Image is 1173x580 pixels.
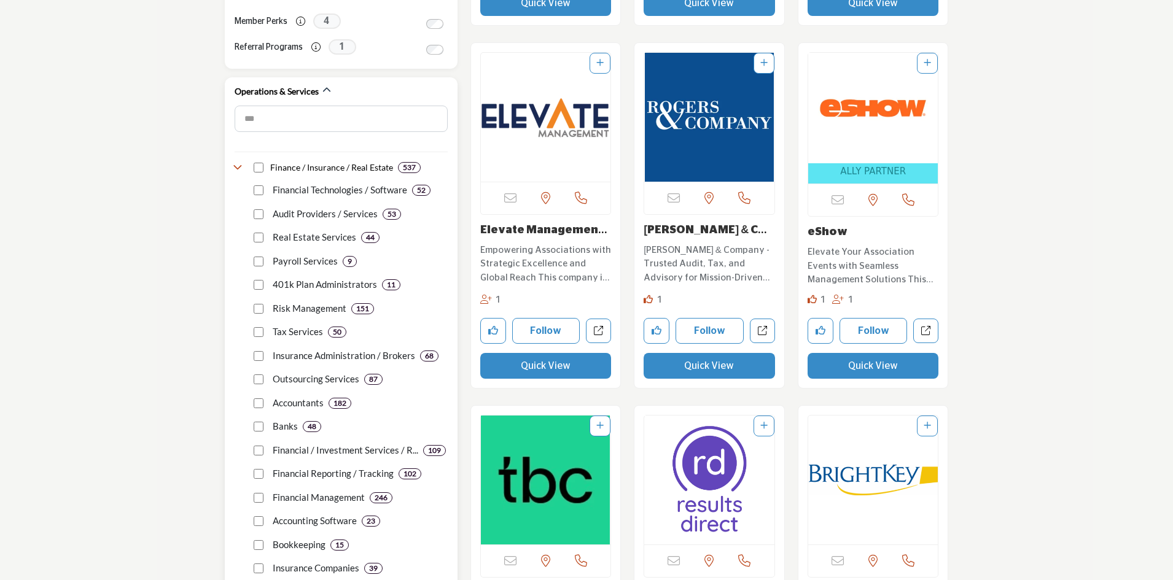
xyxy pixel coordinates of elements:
button: Like company [644,318,669,344]
input: Select Insurance Companies checkbox [254,563,263,573]
img: Elevate Management Company [481,53,611,182]
a: Add To List [760,422,768,430]
span: 1 [329,39,356,55]
p: Financial Reporting / Tracking: Financial reporting and tracking solutions. [273,466,394,481]
button: Quick View [808,353,939,379]
img: Results Direct | RD Mobile [644,416,774,544]
div: 109 Results For Financial / Investment Services / Retirement Services [423,445,446,456]
p: Risk Management: Risk assessment and management solutions. [273,301,346,315]
a: Open Listing in new tab [644,53,774,182]
b: 537 [403,163,416,172]
input: Select Financial Technologies / Software checkbox [254,185,263,195]
div: 23 Results For Accounting Software [362,516,380,527]
div: 53 Results For Audit Providers / Services [383,209,401,220]
a: Open Listing in new tab [644,416,774,544]
b: 39 [369,564,378,573]
h3: Elevate Management Company [480,224,612,238]
input: Select Finance / Insurance / Real Estate checkbox [254,163,263,172]
b: 102 [403,470,416,478]
div: 52 Results For Financial Technologies / Software [412,185,431,196]
h3: eShow [808,226,939,239]
b: 53 [388,210,396,218]
a: [PERSON_NAME] & Company - Trusted Audit, Tax, and Advisory for Mission-Driven Organizations At [P... [644,241,775,285]
b: 44 [366,233,375,242]
button: Quick View [480,353,612,379]
input: Select Audit Providers / Services checkbox [254,209,263,219]
b: 50 [333,328,341,336]
a: Open Listing in new tab [481,416,611,544]
img: Rogers & Company PLLC [644,53,774,182]
p: Accounting Software: Software for accounting and bookkeeping. [273,514,357,528]
i: Like [808,295,817,304]
input: Select Payroll Services checkbox [254,257,263,266]
p: Payroll Services: Payroll processing and management services. [273,254,338,268]
b: 109 [428,446,441,455]
input: Select Financial Reporting / Tracking checkbox [254,469,263,479]
input: Select 401k Plan Administrators checkbox [254,280,263,290]
b: 48 [308,422,316,431]
img: BrightKey [808,416,938,544]
p: Empowering Associations with Strategic Excellence and Global Reach This company is a leading prov... [480,244,612,285]
p: Elevate Your Association Events with Seamless Management Solutions This company specializes in pr... [808,246,939,287]
b: 151 [356,304,369,313]
input: Select Banks checkbox [254,422,263,431]
p: Financial Management: Budgeting, planning, and financial oversight. [273,490,365,505]
p: Insurance Administration / Brokers: Insurance support and administration. [273,349,415,363]
a: Add To List [596,59,604,68]
p: [PERSON_NAME] & Company - Trusted Audit, Tax, and Advisory for Mission-Driven Organizations At [P... [644,244,775,285]
a: Open eshow in new tab [913,319,938,344]
input: Select Financial Management checkbox [254,493,263,503]
p: Tax Services: Tax planning and preparation services. [273,325,323,339]
p: Banks: Banking and financial institutions. [273,419,298,433]
div: 9 Results For Payroll Services [343,256,357,267]
img: The Brand Consultancy [481,416,611,544]
input: Switch to Member Perks [426,19,443,29]
p: Financial Technologies / Software: Software for financial management. [273,183,407,197]
input: Select Accountants checkbox [254,398,263,408]
span: 4 [313,14,341,29]
button: Follow [676,318,744,344]
h3: Rogers & Company PLLC [644,224,775,238]
input: Search Category [235,106,448,132]
div: 44 Results For Real Estate Services [361,232,380,243]
b: 68 [425,352,434,360]
span: ALLY PARTNER [840,164,906,179]
p: Audit Providers / Services: Audit and compliance services. [273,207,378,221]
b: 246 [375,493,388,502]
div: 11 Results For 401k Plan Administrators [382,279,400,290]
button: Quick View [644,353,775,379]
span: 1 [496,295,501,304]
p: 401k Plan Administrators: 401(k) administration and retirement plans. [273,277,377,292]
b: 11 [387,280,396,289]
div: Followers [480,293,502,307]
input: Select Accounting Software checkbox [254,516,263,526]
label: Member Perks [235,11,287,33]
a: Add To List [924,422,931,430]
a: Open Listing in new tab [808,53,938,184]
img: eShow [808,53,938,163]
div: 68 Results For Insurance Administration / Brokers [420,350,438,362]
a: Add To List [924,59,931,68]
a: Add To List [596,422,604,430]
div: 537 Results For Finance / Insurance / Real Estate [398,162,421,173]
input: Select Insurance Administration / Brokers checkbox [254,351,263,361]
a: Open Listing in new tab [481,53,611,182]
div: 50 Results For Tax Services [328,327,346,338]
div: Followers [832,293,854,307]
p: Bookkeeping: Bookkeeping and accounting support. [273,538,325,552]
input: Switch to Referral Programs [426,45,443,55]
span: 1 [657,295,663,304]
b: 15 [335,541,344,549]
a: Open rogers-company-pllc in new tab [750,319,775,344]
b: 52 [417,186,426,195]
a: Empowering Associations with Strategic Excellence and Global Reach This company is a leading prov... [480,241,612,285]
h4: Finance / Insurance / Real Estate: Financial management, accounting, insurance, banking, payroll,... [270,161,393,174]
div: 246 Results For Financial Management [370,492,392,503]
b: 87 [369,375,378,384]
input: Select Financial / Investment Services / Retirement Services checkbox [254,446,263,455]
div: 102 Results For Financial Reporting / Tracking [399,468,421,479]
a: Elevate Your Association Events with Seamless Management Solutions This company specializes in pr... [808,242,939,287]
p: Financial / Investment Services / Retirement Services: Investment and retirement planning services. [273,443,418,457]
h2: Operations & Services [235,85,319,98]
a: Open elevate-management-company in new tab [586,319,611,344]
